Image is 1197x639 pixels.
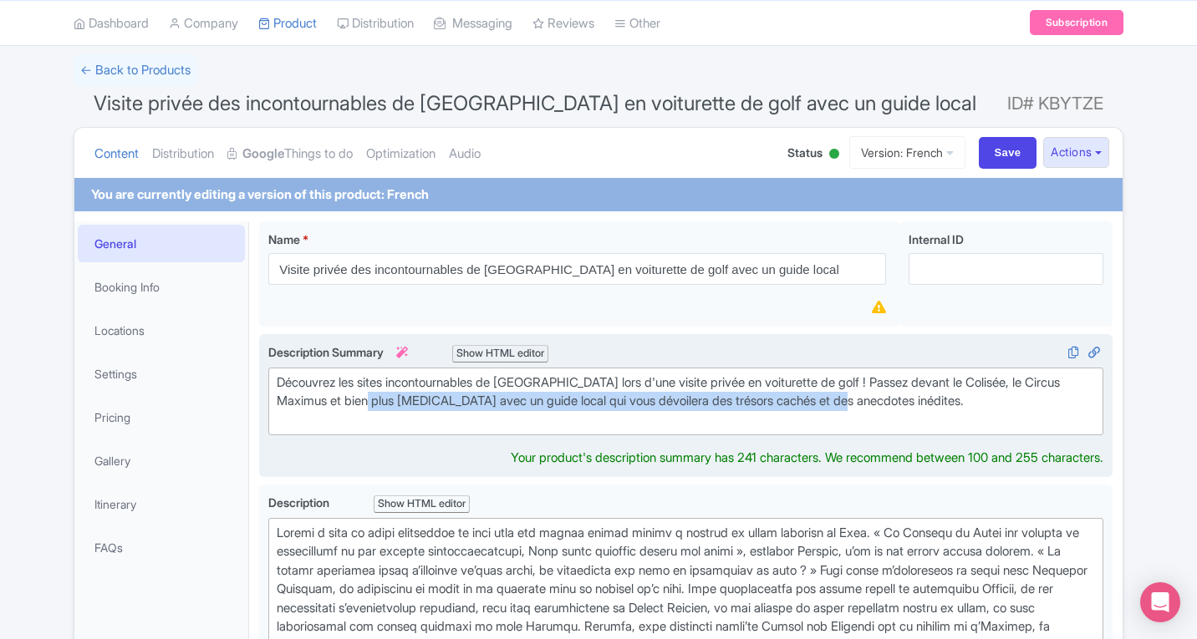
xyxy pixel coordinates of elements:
[78,268,245,306] a: Booking Info
[277,373,1095,430] div: Découvrez les sites incontournables de [GEOGRAPHIC_DATA] lors d'une visite privée en voiturette d...
[268,345,410,359] span: Description Summary
[78,485,245,523] a: Itinerary
[909,232,964,246] span: Internal ID
[787,144,823,161] span: Status
[94,128,139,180] a: Content
[268,495,332,510] span: Description
[826,142,843,168] div: Active
[268,232,300,246] span: Name
[1030,10,1123,35] a: Subscription
[1043,137,1109,168] button: Actions
[374,495,470,513] div: Show HTML editor
[78,442,245,479] a: Gallery
[78,312,245,349] a: Locations
[78,355,245,393] a: Settings
[366,128,436,180] a: Optimization
[91,185,429,205] div: You are currently editing a version of this product: French
[979,137,1037,169] input: Save
[449,128,481,180] a: Audio
[94,91,976,115] span: Visite privée des incontournables de [GEOGRAPHIC_DATA] en voiturette de golf avec un guide local
[1007,87,1103,120] span: ID# KBYTZE
[849,136,965,169] a: Version: French
[242,145,284,164] strong: Google
[511,449,1103,468] div: Your product's description summary has 241 characters. We recommend between 100 and 255 characters.
[78,529,245,566] a: FAQs
[1140,582,1180,622] div: Open Intercom Messenger
[452,345,548,363] div: Show HTML editor
[78,398,245,436] a: Pricing
[74,54,197,87] a: ← Back to Products
[227,128,353,180] a: GoogleThings to do
[78,225,245,262] a: General
[152,128,214,180] a: Distribution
